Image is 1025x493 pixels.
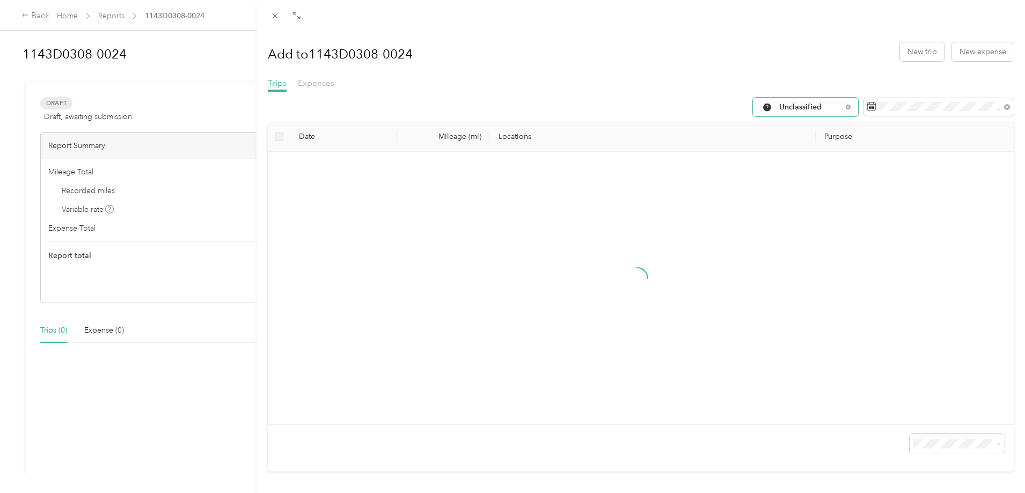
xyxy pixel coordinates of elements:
[965,433,1025,493] iframe: Everlance-gr Chat Button Frame
[900,42,945,61] button: New trip
[779,104,842,111] span: Unclassified
[290,122,397,152] th: Date
[268,41,413,67] h1: Add to 1143D0308-0024
[397,122,490,152] th: Mileage (mi)
[816,122,1014,152] th: Purpose
[952,42,1014,61] button: New expense
[298,78,334,88] span: Expenses
[268,78,287,88] span: Trips
[490,122,816,152] th: Locations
